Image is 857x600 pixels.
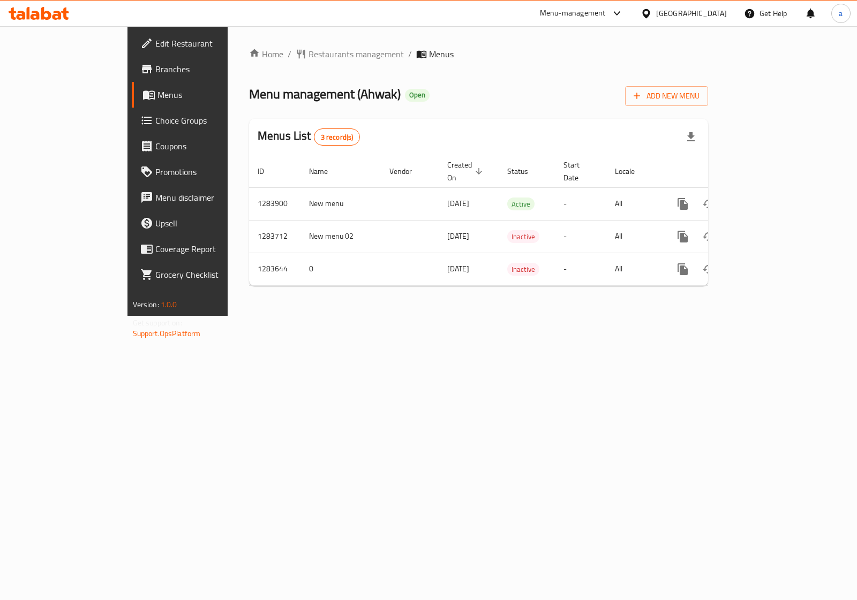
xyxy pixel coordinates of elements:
span: Inactive [507,263,539,276]
span: Menu management ( Ahwak ) [249,82,401,106]
span: [DATE] [447,229,469,243]
span: 3 record(s) [314,132,360,142]
span: Menu disclaimer [155,191,262,204]
button: Add New Menu [625,86,708,106]
td: - [555,220,606,253]
td: - [555,253,606,285]
span: Created On [447,158,486,184]
span: Locale [615,165,649,178]
a: Menus [132,82,270,108]
span: Edit Restaurant [155,37,262,50]
a: Support.OpsPlatform [133,326,201,340]
div: Menu-management [540,7,606,20]
a: Menu disclaimer [132,185,270,210]
span: Coverage Report [155,242,262,255]
a: Branches [132,56,270,82]
a: Grocery Checklist [132,262,270,287]
span: ID [258,165,278,178]
button: Change Status [696,256,721,282]
a: Edit Restaurant [132,31,270,56]
span: Inactive [507,231,539,243]
span: [DATE] [447,196,469,210]
span: Branches [155,63,262,75]
td: New menu 02 [300,220,381,253]
td: All [606,187,661,220]
span: Status [507,165,542,178]
a: Upsell [132,210,270,236]
td: 1283712 [249,220,300,253]
span: Upsell [155,217,262,230]
td: All [606,253,661,285]
span: Open [405,90,430,100]
li: / [288,48,291,60]
span: Menus [157,88,262,101]
div: [GEOGRAPHIC_DATA] [656,7,727,19]
span: Restaurants management [309,48,404,60]
button: more [670,191,696,217]
td: All [606,220,661,253]
span: 1.0.0 [161,298,177,312]
span: Get support on: [133,316,182,330]
div: Inactive [507,230,539,243]
th: Actions [661,155,781,188]
span: Choice Groups [155,114,262,127]
span: Grocery Checklist [155,268,262,281]
a: Coupons [132,133,270,159]
table: enhanced table [249,155,781,286]
button: Change Status [696,191,721,217]
span: Menus [429,48,454,60]
div: Export file [678,124,704,150]
button: Change Status [696,224,721,249]
td: 1283900 [249,187,300,220]
span: Coupons [155,140,262,153]
td: 1283644 [249,253,300,285]
td: New menu [300,187,381,220]
td: - [555,187,606,220]
button: more [670,256,696,282]
div: Open [405,89,430,102]
span: Active [507,198,535,210]
div: Total records count [314,128,360,146]
a: Choice Groups [132,108,270,133]
span: Add New Menu [634,89,700,103]
nav: breadcrumb [249,48,708,60]
a: Coverage Report [132,236,270,262]
button: more [670,224,696,249]
h2: Menus List [258,128,360,146]
span: Name [309,165,342,178]
a: Restaurants management [296,48,404,60]
span: [DATE] [447,262,469,276]
td: 0 [300,253,381,285]
a: Promotions [132,159,270,185]
li: / [408,48,412,60]
span: Start Date [563,158,593,184]
span: Promotions [155,165,262,178]
span: Version: [133,298,159,312]
span: a [839,7,843,19]
span: Vendor [389,165,426,178]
